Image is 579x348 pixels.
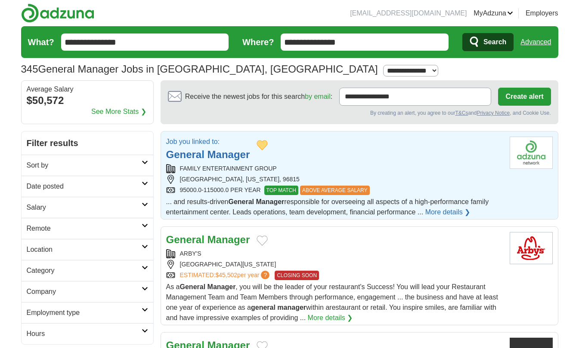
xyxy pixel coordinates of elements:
[350,8,467,18] li: [EMAIL_ADDRESS][DOMAIN_NAME]
[228,198,254,205] strong: General
[27,160,142,171] h2: Sort by
[166,149,250,160] a: General Manager
[180,271,272,280] a: ESTIMATED:$45,502per year?
[185,92,332,102] span: Receive the newest jobs for this search :
[305,93,331,100] a: by email
[27,202,142,213] h2: Salary
[251,304,276,311] strong: general
[27,308,142,318] h2: Employment type
[21,63,378,75] h1: General Manager Jobs in [GEOGRAPHIC_DATA], [GEOGRAPHIC_DATA]
[308,313,353,323] a: More details ❯
[22,176,153,197] a: Date posted
[261,271,269,279] span: ?
[300,186,370,195] span: ABOVE AVERAGE SALARY
[91,107,146,117] a: See More Stats ❯
[207,283,236,290] strong: Manager
[27,244,142,255] h2: Location
[21,3,94,23] img: Adzuna logo
[215,272,237,278] span: $45,502
[180,250,201,257] a: ARBY'S
[166,234,204,245] strong: General
[166,137,250,147] p: Job you linked to:
[27,93,148,108] div: $50,572
[510,137,553,169] img: Company logo
[27,181,142,192] h2: Date posted
[264,186,298,195] span: TOP MATCH
[166,198,489,216] span: ... and results-driven responsible for overseeing all aspects of a high-performance family entert...
[166,186,503,195] div: 95000.0-115000.0 PER YEAR
[207,149,250,160] strong: Manager
[180,283,206,290] strong: General
[22,218,153,239] a: Remote
[207,234,250,245] strong: Manager
[526,8,558,18] a: Employers
[27,266,142,276] h2: Category
[22,197,153,218] a: Salary
[483,34,506,51] span: Search
[256,198,285,205] strong: Manager
[462,33,514,51] button: Search
[166,164,503,173] div: FAMILY ENTERTAINMENT GROUP
[242,36,274,49] label: Where?
[27,329,142,339] h2: Hours
[510,232,553,264] img: Arby's logo
[168,109,551,117] div: By creating an alert, you agree to our and , and Cookie Use.
[27,223,142,234] h2: Remote
[27,86,148,93] div: Average Salary
[22,302,153,323] a: Employment type
[166,260,503,269] div: [GEOGRAPHIC_DATA][US_STATE]
[166,149,204,160] strong: General
[257,140,268,150] button: Add to favorite jobs
[22,239,153,260] a: Location
[257,235,268,246] button: Add to favorite jobs
[22,155,153,176] a: Sort by
[22,281,153,302] a: Company
[166,234,250,245] a: General Manager
[166,175,503,184] div: [GEOGRAPHIC_DATA], [US_STATE], 96815
[22,260,153,281] a: Category
[477,110,510,116] a: Privacy Notice
[474,8,513,18] a: MyAdzuna
[22,323,153,344] a: Hours
[277,304,306,311] strong: manager
[22,131,153,155] h2: Filter results
[425,207,471,217] a: More details ❯
[166,283,498,321] span: As a , you will be the leader of your restaurant's Success! You will lead your Restaurant Managem...
[275,271,319,280] span: CLOSING SOON
[520,34,551,51] a: Advanced
[21,61,38,77] span: 345
[27,287,142,297] h2: Company
[498,88,551,106] button: Create alert
[28,36,54,49] label: What?
[455,110,468,116] a: T&Cs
